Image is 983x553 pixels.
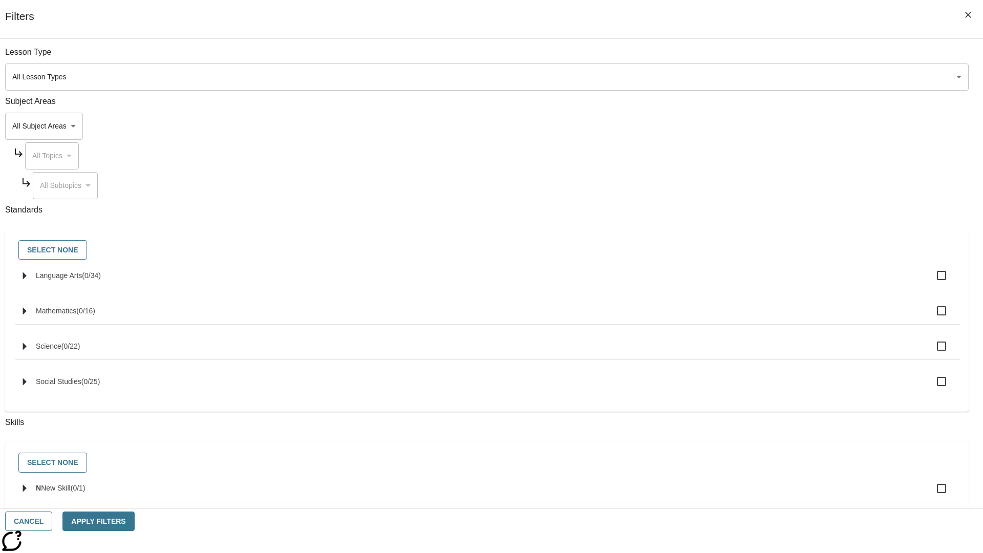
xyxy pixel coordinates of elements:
[61,342,80,350] span: 0 standards selected/22 standards in group
[71,484,86,492] span: 0 skills selected/1 skills in group
[5,113,83,140] div: Select a Subject Area
[81,377,100,386] span: 0 standards selected/25 standards in group
[15,262,960,403] ul: Select standards
[33,172,98,199] div: Select a Subject Area
[36,484,41,492] span: N
[82,271,101,280] span: 0 standards selected/34 standards in group
[36,307,76,315] span: Mathematics
[18,453,87,473] button: Select None
[5,10,34,38] h1: Filters
[36,342,61,350] span: Science
[5,204,969,216] p: Standards
[36,377,81,386] span: Social Studies
[957,4,979,26] button: Close Filters side menu
[5,96,969,108] p: Subject Areas
[62,512,134,531] button: Apply Filters
[5,512,52,531] button: Cancel
[41,484,71,492] span: New Skill
[5,63,969,91] div: Select a lesson type
[25,142,79,169] div: Select a Subject Area
[13,238,960,263] div: Select standards
[76,307,95,315] span: 0 standards selected/16 standards in group
[36,271,82,280] span: Language Arts
[5,47,969,58] p: Lesson Type
[13,450,960,475] div: Select skills
[5,417,969,429] p: Skills
[18,240,87,260] button: Select None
